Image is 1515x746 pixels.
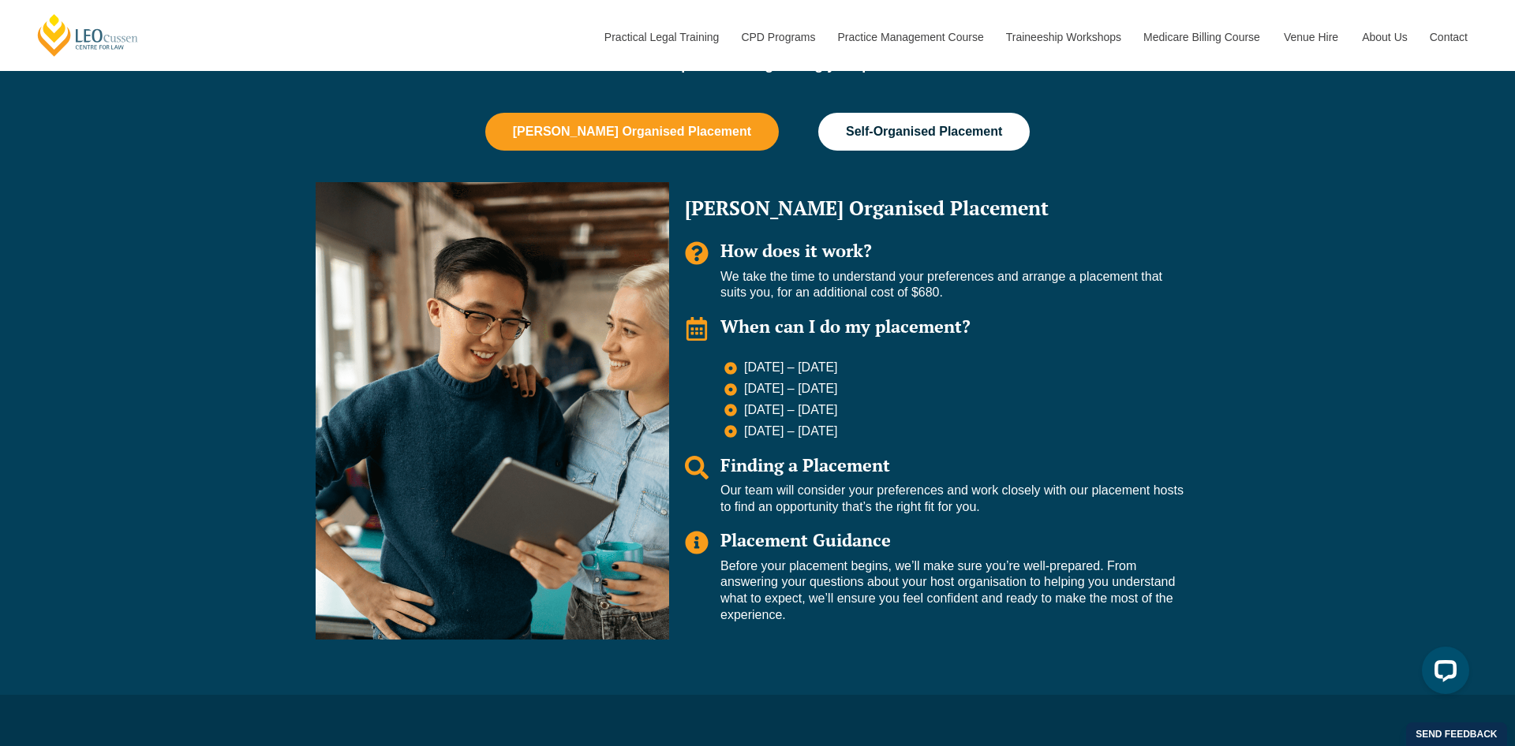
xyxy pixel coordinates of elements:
[1350,3,1418,71] a: About Us
[846,125,1002,139] span: Self-Organised Placement
[994,3,1132,71] a: Traineeship Workshops
[729,3,825,71] a: CPD Programs
[826,3,994,71] a: Practice Management Course
[1272,3,1350,71] a: Venue Hire
[513,125,751,139] span: [PERSON_NAME] Organised Placement
[1132,3,1272,71] a: Medicare Billing Course
[740,402,838,419] span: [DATE] – [DATE]
[1418,3,1479,71] a: Contact
[685,198,1184,218] h2: [PERSON_NAME] Organised Placement
[740,381,838,397] span: [DATE] – [DATE]
[720,528,891,551] span: Placement Guidance
[720,453,890,476] span: Finding a Placement
[308,113,1207,647] div: Tabs. Open items with Enter or Space, close with Escape and navigate using the Arrow keys.
[1409,640,1476,707] iframe: LiveChat chat widget
[740,423,838,440] span: [DATE] – [DATE]
[720,558,1184,624] p: Before your placement begins, we’ll make sure you’re well-prepared. From answering your questions...
[720,239,872,262] span: How does it work?
[36,13,140,58] a: [PERSON_NAME] Centre for Law
[720,483,1184,516] p: Our team will consider your preferences and work closely with our placement hosts to find an oppo...
[593,3,730,71] a: Practical Legal Training
[720,269,1184,302] p: We take the time to understand your preferences and arrange a placement that suits you, for an ad...
[720,315,971,338] span: When can I do my placement?
[740,360,838,376] span: [DATE] – [DATE]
